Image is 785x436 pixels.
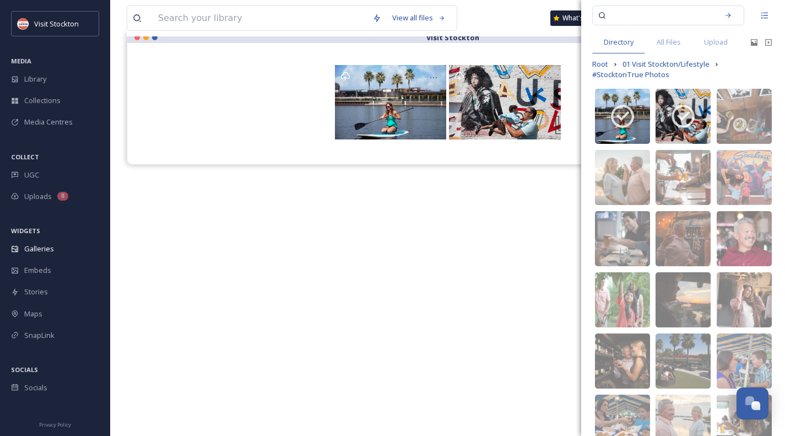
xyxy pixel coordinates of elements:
span: 01 Visit Stockton/Lifestyle [622,59,710,69]
span: Directory [604,37,634,47]
span: Collections [24,95,61,106]
img: 20170911-IMG_6155.jpg [717,211,772,266]
a: Privacy Policy [39,417,71,430]
img: 20170911-IMG_6441.jpg [656,211,711,266]
span: UGC [24,170,39,180]
span: All Files [657,37,681,47]
div: 8 [57,192,68,201]
span: Media Centres [24,117,73,127]
img: mural.jpg [656,89,711,144]
span: Visit Stockton [34,19,79,29]
span: Uploads [24,191,52,202]
span: Root [592,59,608,69]
button: Open Chat [737,387,768,419]
img: DiversityCulture_LandingPage.jpg [717,150,772,205]
input: Search your library [153,6,367,30]
img: 20170910-IMG_2311.jpg [717,333,772,389]
span: MEDIA [11,57,31,65]
img: 20170910-IMG_4338.jpg [656,272,711,327]
img: 20170911-IMG_4990.jpg [717,272,772,327]
a: What's New [550,10,605,26]
span: Stories [24,287,48,297]
span: Library [24,74,46,84]
img: 20170911-IMG_6048.jpg [717,89,772,144]
a: Opens media popup. Media description: mural.jpg. [448,65,562,139]
span: Upload [704,37,728,47]
a: Opens media popup. Media description: Paddleboard.jpg. [333,65,448,139]
strong: Visit Stockton [426,33,479,42]
a: View all files [387,7,451,29]
img: 20170910-IMG_3384.jpg [656,150,711,205]
span: SnapLink [24,330,55,341]
img: Paddleboard.jpg [595,89,650,144]
img: 20170911-IMG_6963.jpg [595,150,650,205]
span: Maps [24,309,42,319]
img: 20170910-IMG_2540.jpg [656,333,711,389]
span: WIDGETS [11,227,40,235]
img: 20170910-IMG_3182.jpg [595,211,650,266]
img: 20170910-IMG_0048.jpg [595,272,650,327]
span: Socials [24,383,47,393]
span: Privacy Policy [39,421,71,428]
img: unnamed.jpeg [18,18,29,29]
span: SOCIALS [11,365,38,374]
img: 20170911-IMG_6475.jpg [595,333,650,389]
span: COLLECT [11,153,39,161]
span: Galleries [24,244,54,254]
span: Embeds [24,265,51,276]
span: #StocktonTrue Photos [592,69,669,80]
